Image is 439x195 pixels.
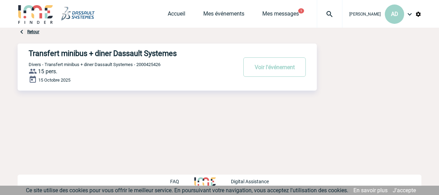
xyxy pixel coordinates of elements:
button: 1 [298,8,304,13]
a: Accueil [168,10,185,20]
a: Mes événements [203,10,244,20]
p: FAQ [170,179,179,184]
span: 15 Octobre 2025 [38,77,70,83]
span: 15 pers. [38,68,57,75]
a: J'accepte [393,187,416,194]
span: Divers - Transfert minibus + diner Dassault Systemes - 2000425426 [29,62,160,67]
a: Mes messages [262,10,299,20]
h4: Transfert minibus + diner Dassault Systemes [29,49,217,58]
img: http://www.idealmeetingsevents.fr/ [194,177,216,186]
span: Ce site utilise des cookies pour vous offrir le meilleur service. En poursuivant votre navigation... [26,187,348,194]
a: En savoir plus [353,187,388,194]
a: FAQ [170,178,194,184]
img: IME-Finder [18,4,53,24]
button: Voir l'événement [243,57,306,77]
span: [PERSON_NAME] [349,12,381,17]
a: Retour [27,29,39,34]
span: AD [391,11,398,17]
p: Digital Assistance [231,179,269,184]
